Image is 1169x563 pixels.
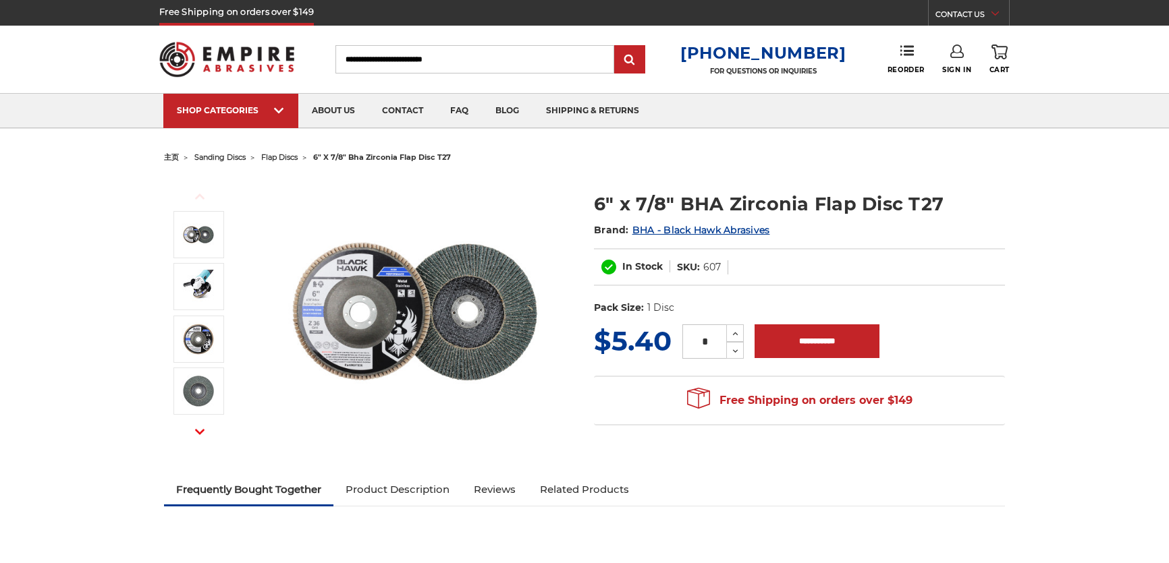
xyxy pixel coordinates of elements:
[298,94,369,128] a: about us
[462,475,528,504] a: Reviews
[280,177,550,446] img: Coarse 36 grit BHA Zirconia flap disc, 6-inch, flat T27 for aggressive material removal
[194,152,246,162] a: sanding discs
[182,218,215,251] img: Coarse 36 grit BHA Zirconia flap disc, 6-inch, flat T27 for aggressive material removal
[184,182,216,211] button: Previous
[261,152,298,162] a: flap discs
[989,45,1010,74] a: Cart
[935,7,1009,26] a: CONTACT US
[182,270,215,303] img: Professional angle grinder with a durable 6" flap disc for personal, professional, and industrial...
[594,301,644,315] dt: Pack Size:
[369,94,437,128] a: contact
[437,94,482,128] a: faq
[164,152,179,162] a: 主页
[622,260,663,272] span: In Stock
[647,301,674,315] dd: 1 Disc
[482,94,533,128] a: blog
[313,152,451,162] span: 6" x 7/8" bha zirconia flap disc t27
[528,475,641,504] a: Related Products
[632,224,770,236] a: BHA - Black Hawk Abrasives
[680,43,846,63] a: [PHONE_NUMBER]
[888,65,925,74] span: Reorder
[942,65,971,74] span: Sign In
[989,65,1010,74] span: Cart
[594,191,1005,217] h1: 6" x 7/8" BHA Zirconia Flap Disc T27
[594,324,672,357] span: $5.40
[703,260,721,274] dd: 607
[888,45,925,73] a: Reorder
[333,475,462,504] a: Product Description
[184,417,216,446] button: Next
[677,260,700,274] dt: SKU:
[687,387,913,414] span: Free Shipping on orders over $149
[177,105,285,115] div: SHOP CATEGORIES
[164,475,333,504] a: Frequently Bought Together
[182,374,215,408] img: Heavy-duty 6" 36 grit flat flap disc, T27, for professional-grade metal grinding
[594,224,629,236] span: Brand:
[533,94,653,128] a: shipping & returns
[680,67,846,76] p: FOR QUESTIONS OR INQUIRIES
[182,322,215,356] img: 6" flat T27 flap disc with 36 grit for sanding and shaping metal surfaces
[159,33,294,86] img: Empire Abrasives
[616,47,643,73] input: Submit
